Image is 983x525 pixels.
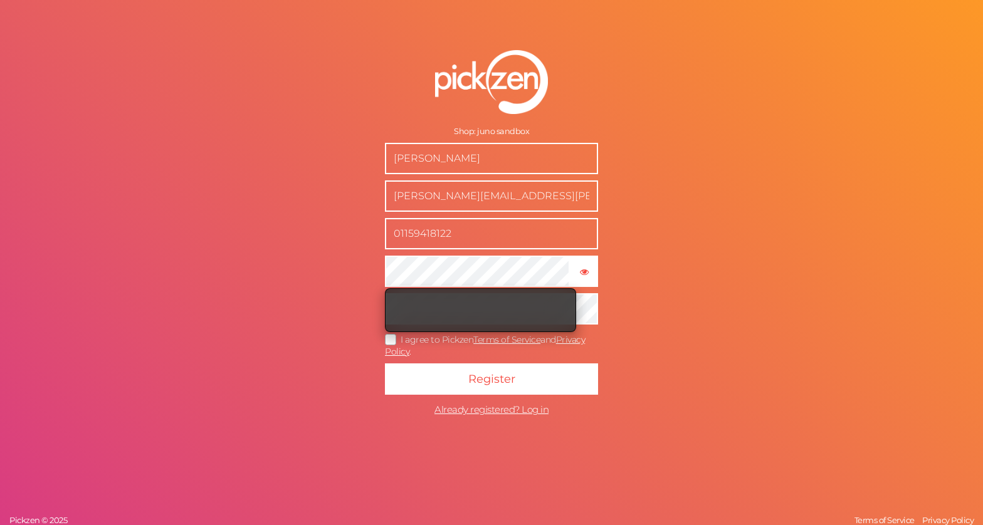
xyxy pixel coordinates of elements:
input: Name [385,143,598,174]
span: I agree to Pickzen and . [385,334,585,357]
button: Register [385,363,598,395]
input: Phone [385,218,598,249]
a: Terms of Service [473,334,540,345]
span: Privacy Policy [922,515,974,525]
a: Terms of Service [851,515,918,525]
span: Already registered? Log in [434,403,549,415]
a: Privacy Policy [919,515,977,525]
input: Business e-mail [385,180,598,212]
span: Terms of Service [854,515,915,525]
div: Shop: juno sandbox [385,127,598,137]
a: Privacy Policy [385,334,585,357]
a: Pickzen © 2025 [6,515,70,525]
img: pz-logo-white.png [435,50,548,114]
span: Register [468,372,515,386]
